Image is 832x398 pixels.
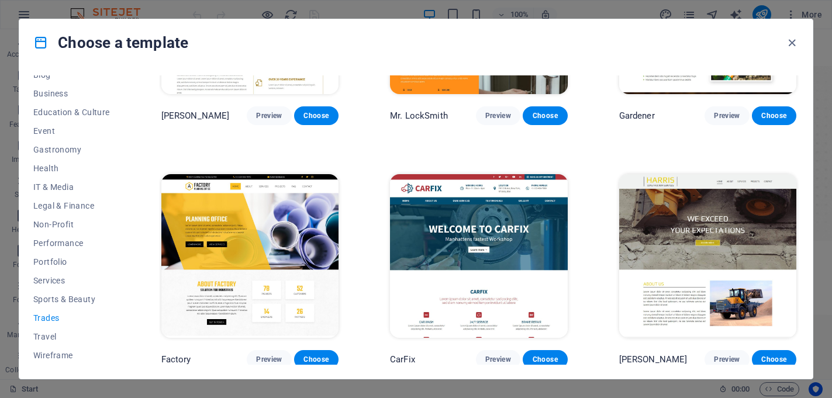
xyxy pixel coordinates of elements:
[523,106,567,125] button: Choose
[33,159,110,178] button: Health
[33,238,110,248] span: Performance
[33,234,110,252] button: Performance
[752,106,796,125] button: Choose
[33,220,110,229] span: Non-Profit
[761,111,787,120] span: Choose
[532,111,558,120] span: Choose
[161,174,339,338] img: Factory
[33,276,110,285] span: Services
[303,355,329,364] span: Choose
[256,355,282,364] span: Preview
[247,350,291,369] button: Preview
[390,110,448,122] p: Mr. LockSmith
[523,350,567,369] button: Choose
[619,174,796,338] img: Harris
[33,309,110,327] button: Trades
[33,290,110,309] button: Sports & Beauty
[705,350,749,369] button: Preview
[33,295,110,304] span: Sports & Beauty
[714,111,740,120] span: Preview
[33,178,110,196] button: IT & Media
[476,350,520,369] button: Preview
[294,106,339,125] button: Choose
[390,174,567,338] img: CarFix
[161,110,230,122] p: [PERSON_NAME]
[33,351,110,360] span: Wireframe
[33,126,110,136] span: Event
[390,354,415,365] p: CarFix
[33,89,110,98] span: Business
[33,271,110,290] button: Services
[33,140,110,159] button: Gastronomy
[33,327,110,346] button: Travel
[619,354,688,365] p: [PERSON_NAME]
[247,106,291,125] button: Preview
[714,355,740,364] span: Preview
[294,350,339,369] button: Choose
[33,84,110,103] button: Business
[33,145,110,154] span: Gastronomy
[33,164,110,173] span: Health
[485,111,511,120] span: Preview
[33,313,110,323] span: Trades
[33,257,110,267] span: Portfolio
[33,182,110,192] span: IT & Media
[619,110,655,122] p: Gardener
[33,103,110,122] button: Education & Culture
[33,252,110,271] button: Portfolio
[33,201,110,210] span: Legal & Finance
[33,33,188,52] h4: Choose a template
[33,346,110,365] button: Wireframe
[256,111,282,120] span: Preview
[33,196,110,215] button: Legal & Finance
[761,355,787,364] span: Choose
[485,355,511,364] span: Preview
[161,354,191,365] p: Factory
[33,122,110,140] button: Event
[532,355,558,364] span: Choose
[705,106,749,125] button: Preview
[33,215,110,234] button: Non-Profit
[303,111,329,120] span: Choose
[752,350,796,369] button: Choose
[33,108,110,117] span: Education & Culture
[476,106,520,125] button: Preview
[33,332,110,341] span: Travel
